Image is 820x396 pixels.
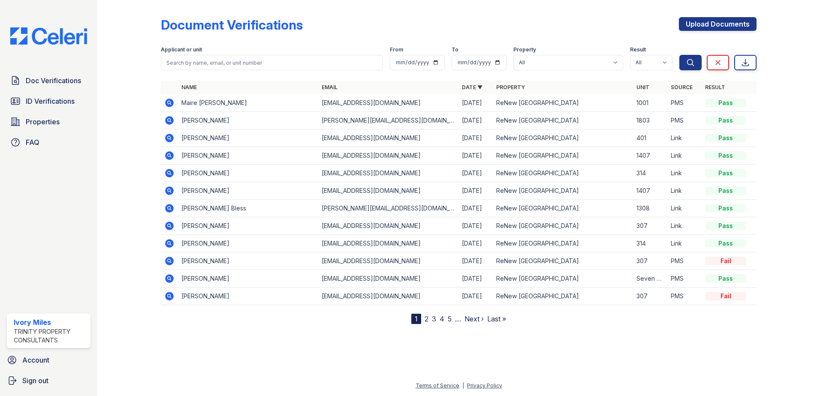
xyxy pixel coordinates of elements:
[705,134,746,142] div: Pass
[493,129,633,147] td: ReNew [GEOGRAPHIC_DATA]
[667,182,702,200] td: Link
[705,274,746,283] div: Pass
[487,315,506,323] a: Last »
[493,147,633,165] td: ReNew [GEOGRAPHIC_DATA]
[705,84,725,90] a: Result
[178,252,318,270] td: [PERSON_NAME]
[178,217,318,235] td: [PERSON_NAME]
[667,217,702,235] td: Link
[667,129,702,147] td: Link
[633,288,667,305] td: 307
[705,186,746,195] div: Pass
[318,288,458,305] td: [EMAIL_ADDRESS][DOMAIN_NAME]
[318,217,458,235] td: [EMAIL_ADDRESS][DOMAIN_NAME]
[7,113,90,130] a: Properties
[181,84,197,90] a: Name
[458,200,493,217] td: [DATE]
[22,355,49,365] span: Account
[633,165,667,182] td: 314
[7,72,90,89] a: Doc Verifications
[462,382,464,389] div: |
[7,93,90,110] a: ID Verifications
[161,46,202,53] label: Applicant or unit
[22,375,48,386] span: Sign out
[318,235,458,252] td: [EMAIL_ADDRESS][DOMAIN_NAME]
[318,165,458,182] td: [EMAIL_ADDRESS][DOMAIN_NAME]
[705,99,746,107] div: Pass
[467,382,502,389] a: Privacy Policy
[513,46,536,53] label: Property
[452,46,458,53] label: To
[630,46,646,53] label: Result
[448,315,452,323] a: 5
[458,112,493,129] td: [DATE]
[493,235,633,252] td: ReNew [GEOGRAPHIC_DATA]
[3,372,94,389] a: Sign out
[318,252,458,270] td: [EMAIL_ADDRESS][DOMAIN_NAME]
[178,165,318,182] td: [PERSON_NAME]
[3,27,94,45] img: CE_Logo_Blue-a8612792a0a2168367f1c8372b55b34899dd931a85d93a1a3d3e32e68fde9ad4.png
[633,182,667,200] td: 1407
[493,217,633,235] td: ReNew [GEOGRAPHIC_DATA]
[178,129,318,147] td: [PERSON_NAME]
[705,204,746,213] div: Pass
[633,129,667,147] td: 401
[322,84,338,90] a: Email
[493,288,633,305] td: ReNew [GEOGRAPHIC_DATA]
[26,75,81,86] span: Doc Verifications
[633,270,667,288] td: Seven 46 #405
[667,270,702,288] td: PMS
[679,17,757,31] a: Upload Documents
[667,112,702,129] td: PMS
[458,94,493,112] td: [DATE]
[161,17,303,33] div: Document Verifications
[458,270,493,288] td: [DATE]
[178,147,318,165] td: [PERSON_NAME]
[705,239,746,248] div: Pass
[318,129,458,147] td: [EMAIL_ADDRESS][DOMAIN_NAME]
[633,252,667,270] td: 307
[455,314,461,324] span: …
[633,94,667,112] td: 1001
[464,315,484,323] a: Next ›
[667,235,702,252] td: Link
[425,315,428,323] a: 2
[318,182,458,200] td: [EMAIL_ADDRESS][DOMAIN_NAME]
[178,112,318,129] td: [PERSON_NAME]
[458,147,493,165] td: [DATE]
[633,217,667,235] td: 307
[318,147,458,165] td: [EMAIL_ADDRESS][DOMAIN_NAME]
[705,222,746,230] div: Pass
[493,252,633,270] td: ReNew [GEOGRAPHIC_DATA]
[458,288,493,305] td: [DATE]
[458,217,493,235] td: [DATE]
[671,84,693,90] a: Source
[3,351,94,369] a: Account
[667,94,702,112] td: PMS
[411,314,421,324] div: 1
[667,147,702,165] td: Link
[178,200,318,217] td: [PERSON_NAME] Bless
[161,55,383,70] input: Search by name, email, or unit number
[26,96,75,106] span: ID Verifications
[416,382,459,389] a: Terms of Service
[493,182,633,200] td: ReNew [GEOGRAPHIC_DATA]
[667,165,702,182] td: Link
[493,270,633,288] td: ReNew [GEOGRAPHIC_DATA]
[26,117,60,127] span: Properties
[705,151,746,160] div: Pass
[633,147,667,165] td: 1407
[178,270,318,288] td: [PERSON_NAME]
[667,288,702,305] td: PMS
[432,315,436,323] a: 3
[633,200,667,217] td: 1308
[705,292,746,300] div: Fail
[318,200,458,217] td: [PERSON_NAME][EMAIL_ADDRESS][DOMAIN_NAME]
[318,94,458,112] td: [EMAIL_ADDRESS][DOMAIN_NAME]
[496,84,525,90] a: Property
[458,252,493,270] td: [DATE]
[7,134,90,151] a: FAQ
[667,252,702,270] td: PMS
[178,182,318,200] td: [PERSON_NAME]
[390,46,403,53] label: From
